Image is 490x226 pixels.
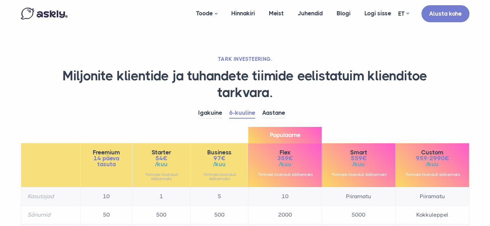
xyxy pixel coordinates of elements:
[248,206,322,224] td: 2000
[322,206,396,224] td: 5000
[190,206,248,224] td: 500
[139,150,184,155] span: Starter
[402,155,463,161] span: 959-2990€
[197,150,242,155] span: Business
[139,172,184,181] small: *hinnale lisandub käibemaks
[255,172,315,177] small: *hinnale lisandub käibemaks
[421,5,469,22] a: Alusta kohe
[197,172,242,181] small: *hinnale lisandub käibemaks
[139,161,184,167] span: /kuu
[21,206,80,224] th: Sõnumid
[198,108,222,119] a: Igakuine
[87,150,126,155] span: Freemium
[21,68,469,101] h1: Miljonite klientide ja tuhandete tiimide eelistatuim klienditoe tarkvara.
[190,187,248,206] td: 5
[132,206,191,224] td: 500
[395,206,469,224] td: Kokkuleppel
[328,161,389,167] span: /kuu
[395,187,469,206] td: Piiramatu
[197,155,242,161] span: 97€
[139,155,184,161] span: 54€
[21,187,80,206] th: Kasutajad
[80,187,132,206] td: 10
[255,150,315,155] span: Flex
[21,56,469,63] h2: TARK INVESTEERING.
[402,150,463,155] span: Custom
[197,161,242,167] span: /kuu
[255,161,315,167] span: /kuu
[262,108,285,119] a: Aastane
[322,187,396,206] td: Piiramatu
[255,155,315,161] span: 359€
[402,172,463,177] small: *hinnale lisandub käibemaks
[328,172,389,177] small: *hinnale lisandub käibemaks
[229,108,255,119] a: 6-kuuline
[402,161,463,167] span: /kuu
[132,187,191,206] td: 1
[80,206,132,224] td: 50
[398,9,409,19] a: ET
[248,187,322,206] td: 10
[87,155,126,167] span: 14 päeva tasuta
[248,127,322,143] span: Populaarne
[328,150,389,155] span: Smart
[328,155,389,161] span: 559€
[21,8,67,19] img: Askly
